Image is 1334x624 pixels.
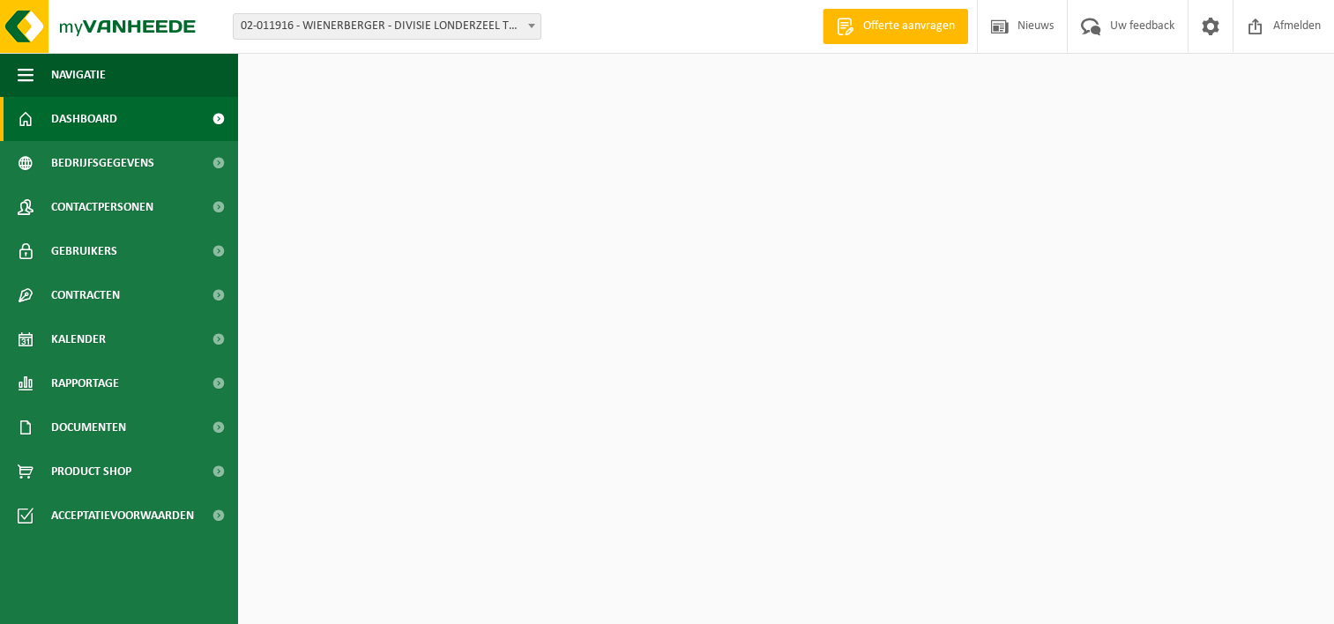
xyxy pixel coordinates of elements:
a: Offerte aanvragen [823,9,968,44]
span: Documenten [51,405,126,449]
span: Contactpersonen [51,185,153,229]
span: Gebruikers [51,229,117,273]
span: Offerte aanvragen [859,18,959,35]
span: 02-011916 - WIENERBERGER - DIVISIE LONDERZEEL TOONZAAL - BREENDONK [234,14,540,39]
span: Navigatie [51,53,106,97]
span: Contracten [51,273,120,317]
span: Rapportage [51,361,119,405]
span: Acceptatievoorwaarden [51,494,194,538]
span: 02-011916 - WIENERBERGER - DIVISIE LONDERZEEL TOONZAAL - BREENDONK [233,13,541,40]
span: Kalender [51,317,106,361]
span: Product Shop [51,449,131,494]
span: Dashboard [51,97,117,141]
span: Bedrijfsgegevens [51,141,154,185]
